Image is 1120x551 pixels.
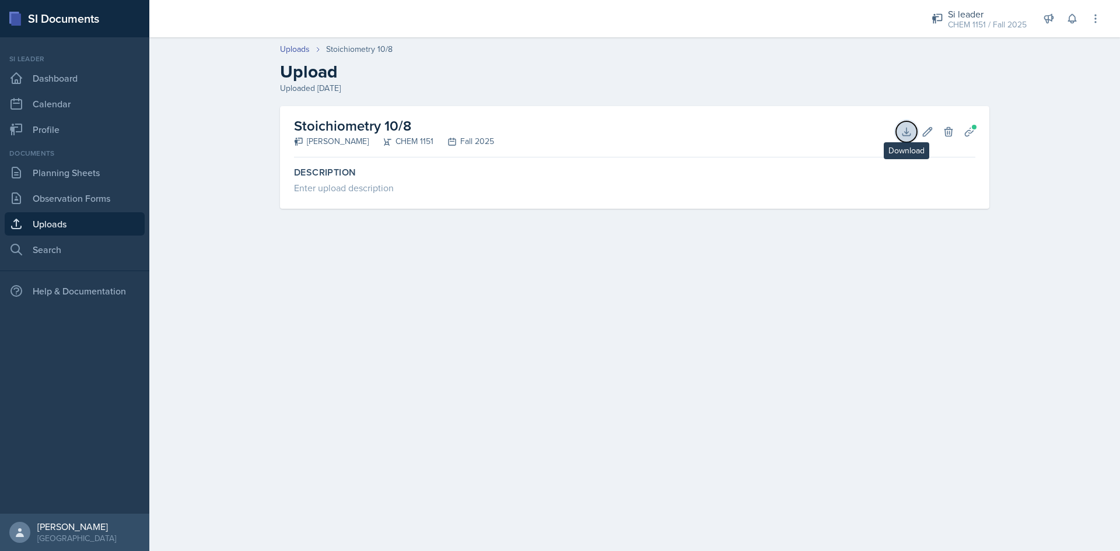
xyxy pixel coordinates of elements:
a: Search [5,238,145,261]
a: Uploads [280,43,310,55]
div: Enter upload description [294,181,975,195]
h2: Stoichiometry 10/8 [294,115,494,136]
div: CHEM 1151 / Fall 2025 [948,19,1027,31]
a: Planning Sheets [5,161,145,184]
h2: Upload [280,61,989,82]
a: Observation Forms [5,187,145,210]
div: Fall 2025 [433,135,494,148]
div: [PERSON_NAME] [294,135,369,148]
div: Si leader [948,7,1027,21]
button: Download [896,121,917,142]
div: Help & Documentation [5,279,145,303]
div: CHEM 1151 [369,135,433,148]
a: Calendar [5,92,145,115]
div: Si leader [5,54,145,64]
div: Stoichiometry 10/8 [326,43,393,55]
a: Dashboard [5,66,145,90]
div: Documents [5,148,145,159]
div: Uploaded [DATE] [280,82,989,94]
a: Uploads [5,212,145,236]
label: Description [294,167,975,178]
div: [GEOGRAPHIC_DATA] [37,532,116,544]
a: Profile [5,118,145,141]
div: [PERSON_NAME] [37,521,116,532]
